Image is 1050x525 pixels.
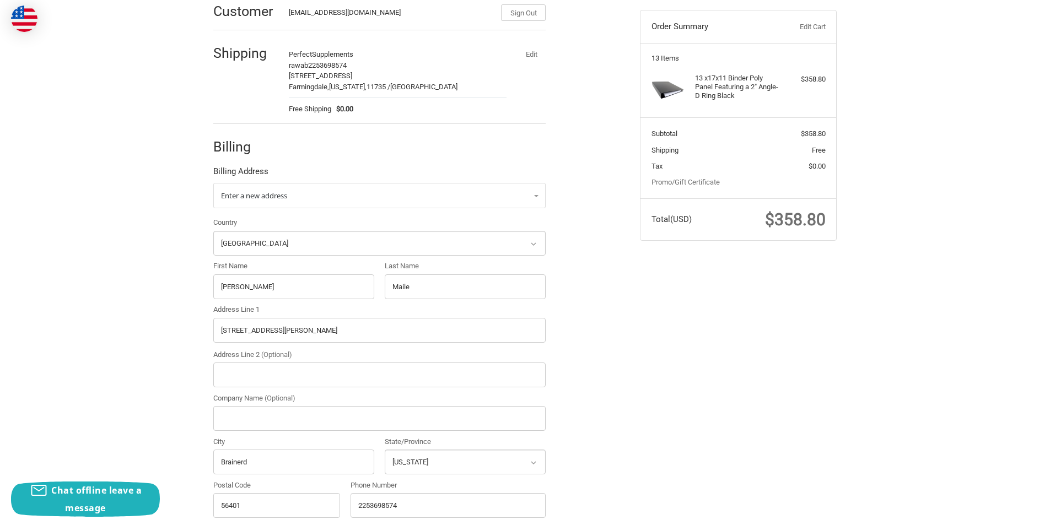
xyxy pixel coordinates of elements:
span: Enter a new address [221,191,287,201]
a: Promo/Gift Certificate [651,178,720,186]
span: rawab [289,61,308,69]
span: $358.80 [765,210,826,229]
a: Edit Cart [771,21,825,33]
button: Edit [517,46,546,62]
div: $358.80 [782,74,826,85]
h3: Order Summary [651,21,771,33]
span: Free [812,146,826,154]
span: Free Shipping [289,104,331,115]
span: $358.80 [801,129,826,138]
span: [GEOGRAPHIC_DATA] [390,83,457,91]
label: Company Name [213,393,546,404]
span: 11735 / [367,83,390,91]
span: 2253698574 [308,61,347,69]
span: $0.00 [331,104,354,115]
h2: Customer [213,3,278,20]
span: Subtotal [651,129,677,138]
span: [STREET_ADDRESS] [289,72,352,80]
small: (Optional) [261,350,292,359]
span: Shipping [651,146,679,154]
small: (Optional) [265,394,295,402]
span: Chat offline leave a message [51,484,142,514]
div: [EMAIL_ADDRESS][DOMAIN_NAME] [289,7,491,21]
span: Total (USD) [651,214,692,224]
label: Last Name [385,261,546,272]
span: Farmingdale, [289,83,329,91]
label: Phone Number [351,480,546,491]
span: [US_STATE], [329,83,367,91]
h4: 13 x 17x11 Binder Poly Panel Featuring a 2" Angle-D Ring Black [695,74,779,101]
h2: Shipping [213,45,278,62]
h2: Billing [213,138,278,155]
button: Chat offline leave a message [11,481,160,517]
img: duty and tax information for United States [11,6,37,32]
span: Tax [651,162,663,170]
label: City [213,436,374,447]
label: Address Line 1 [213,304,546,315]
h3: 13 Items [651,54,826,63]
label: Postal Code [213,480,340,491]
label: First Name [213,261,374,272]
button: Sign Out [501,4,546,21]
label: Address Line 2 [213,349,546,360]
label: State/Province [385,436,546,447]
legend: Billing Address [213,165,268,183]
span: Perfect [289,50,312,58]
span: Supplements [312,50,353,58]
span: $0.00 [809,162,826,170]
a: Enter or select a different address [213,183,546,208]
label: Country [213,217,546,228]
